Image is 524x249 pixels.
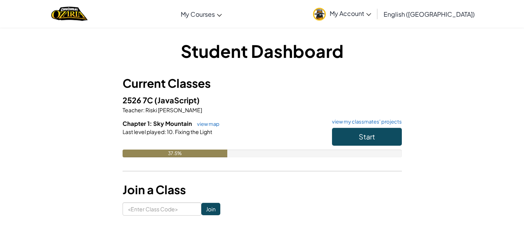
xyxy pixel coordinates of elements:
span: Last level played [123,128,164,135]
a: view my classmates' projects [328,119,402,124]
span: : [143,106,145,113]
img: Home [51,6,87,22]
span: Chapter 1: Sky Mountain [123,120,193,127]
button: Start [332,128,402,146]
a: view map [193,121,220,127]
a: English ([GEOGRAPHIC_DATA]) [380,3,479,24]
span: Fixing the Light [174,128,212,135]
span: 10. [166,128,174,135]
input: Join [201,203,220,215]
input: <Enter Class Code> [123,202,201,216]
span: 2526 7C [123,95,154,105]
span: English ([GEOGRAPHIC_DATA]) [384,10,475,18]
img: avatar [313,8,326,21]
span: Teacher [123,106,143,113]
span: (JavaScript) [154,95,200,105]
span: : [164,128,166,135]
span: Start [359,132,375,141]
span: Riski [PERSON_NAME] [145,106,202,113]
h3: Join a Class [123,181,402,199]
a: Ozaria by CodeCombat logo [51,6,87,22]
span: My Courses [181,10,215,18]
h3: Current Classes [123,75,402,92]
span: My Account [330,9,371,17]
div: 37.5% [123,150,227,157]
a: My Courses [177,3,226,24]
h1: Student Dashboard [123,39,402,63]
a: My Account [309,2,375,26]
